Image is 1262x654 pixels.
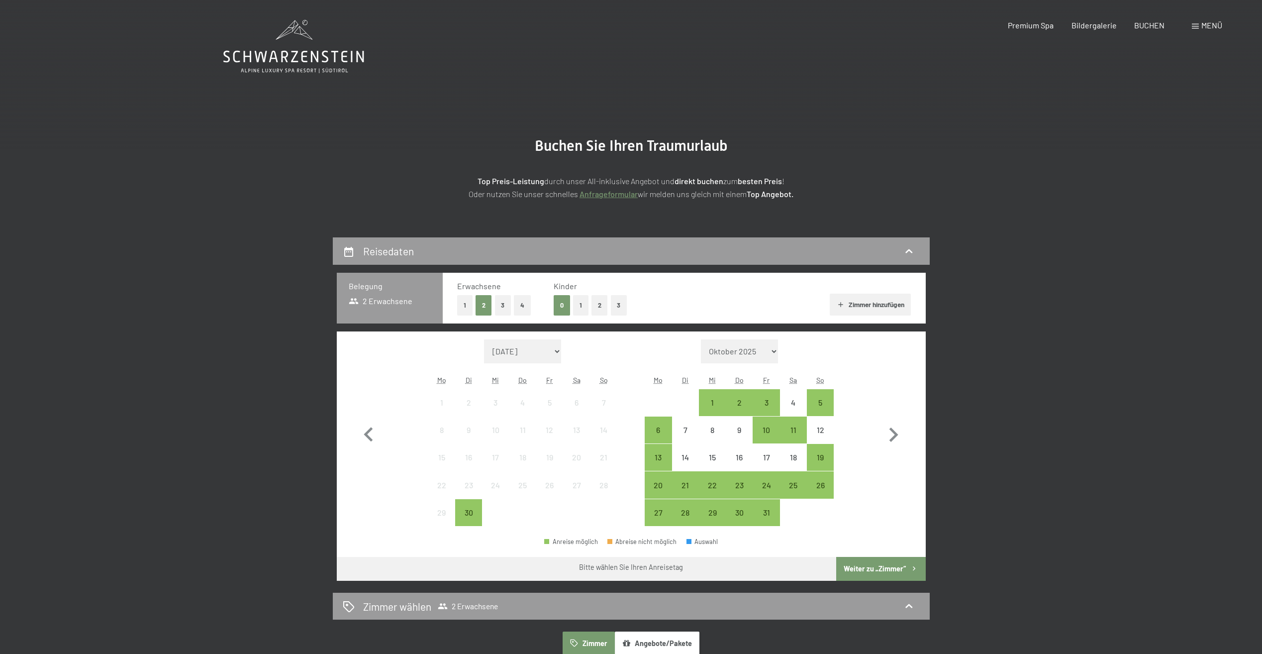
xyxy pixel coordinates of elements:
div: Anreise nicht möglich [428,389,455,416]
abbr: Sonntag [600,376,608,384]
div: 13 [646,453,671,478]
div: Anreise nicht möglich [428,471,455,498]
div: Mon Oct 20 2025 [645,471,672,498]
div: Anreise möglich [645,499,672,526]
div: Anreise möglich [699,389,726,416]
div: Fri Oct 03 2025 [753,389,779,416]
div: 9 [727,426,752,451]
div: 3 [483,399,508,424]
div: Anreise möglich [645,417,672,443]
div: Anreise nicht möglich [482,444,509,471]
button: 2 [476,295,492,316]
div: Thu Sep 04 2025 [509,389,536,416]
div: Anreise möglich [726,471,753,498]
div: Anreise möglich [807,389,834,416]
div: Anreise nicht möglich [455,471,482,498]
div: Sun Oct 05 2025 [807,389,834,416]
div: 5 [537,399,562,424]
div: Tue Oct 14 2025 [672,444,699,471]
div: Anreise nicht möglich [536,389,563,416]
div: Anreise nicht möglich [780,389,807,416]
div: Sat Sep 27 2025 [563,471,590,498]
div: Fri Oct 31 2025 [753,499,779,526]
div: 17 [754,453,778,478]
span: Buchen Sie Ihren Traumurlaub [535,137,728,154]
abbr: Montag [654,376,663,384]
abbr: Mittwoch [709,376,716,384]
div: Thu Oct 16 2025 [726,444,753,471]
abbr: Dienstag [682,376,688,384]
div: Sun Oct 12 2025 [807,417,834,443]
div: Fri Sep 05 2025 [536,389,563,416]
p: durch unser All-inklusive Angebot und zum ! Oder nutzen Sie unser schnelles wir melden uns gleich... [383,175,880,200]
div: 7 [673,426,698,451]
div: 28 [591,481,616,506]
button: 1 [573,295,588,316]
div: Wed Sep 17 2025 [482,444,509,471]
div: Anreise nicht möglich [807,417,834,443]
div: Tue Sep 02 2025 [455,389,482,416]
div: Anreise möglich [726,499,753,526]
div: 1 [700,399,725,424]
div: Anreise nicht möglich [428,417,455,443]
div: Sun Sep 21 2025 [590,444,617,471]
div: Bitte wählen Sie Ihren Anreisetag [579,562,683,572]
span: Kinder [554,281,577,291]
div: Anreise möglich [753,417,779,443]
div: Sat Oct 11 2025 [780,417,807,443]
div: 12 [808,426,833,451]
div: Wed Oct 22 2025 [699,471,726,498]
span: Erwachsene [457,281,501,291]
div: Anreise möglich [455,499,482,526]
div: Sat Sep 06 2025 [563,389,590,416]
div: Fri Oct 17 2025 [753,444,779,471]
div: 10 [483,426,508,451]
div: Anreise möglich [807,444,834,471]
div: Wed Oct 01 2025 [699,389,726,416]
div: 25 [510,481,535,506]
div: Thu Oct 30 2025 [726,499,753,526]
button: Weiter zu „Zimmer“ [836,557,925,581]
div: Anreise nicht möglich [509,444,536,471]
strong: direkt buchen [675,176,723,186]
div: 20 [564,453,589,478]
div: 18 [510,453,535,478]
div: 10 [754,426,778,451]
div: Fri Oct 10 2025 [753,417,779,443]
div: 27 [646,509,671,534]
div: Anreise nicht möglich [590,471,617,498]
div: 22 [429,481,454,506]
div: Anreise nicht möglich [428,499,455,526]
div: 2 [727,399,752,424]
div: Sat Sep 20 2025 [563,444,590,471]
div: 7 [591,399,616,424]
div: 9 [456,426,481,451]
div: Anreise nicht möglich [590,389,617,416]
div: 21 [673,481,698,506]
div: Sun Sep 07 2025 [590,389,617,416]
div: Anreise nicht möglich [428,444,455,471]
div: 21 [591,453,616,478]
div: Anreise nicht möglich [563,444,590,471]
button: Zimmer hinzufügen [830,294,911,316]
div: 23 [456,481,481,506]
strong: besten Preis [738,176,782,186]
div: 16 [727,453,752,478]
div: Anreise nicht möglich [726,417,753,443]
div: Anreise nicht möglich [509,471,536,498]
span: Premium Spa [1008,20,1054,30]
div: Anreise möglich [780,417,807,443]
div: Mon Sep 01 2025 [428,389,455,416]
div: Thu Oct 23 2025 [726,471,753,498]
div: Sun Oct 26 2025 [807,471,834,498]
div: 26 [808,481,833,506]
div: Fri Oct 24 2025 [753,471,779,498]
button: 3 [611,295,627,316]
div: Anreise nicht möglich [455,417,482,443]
div: 11 [781,426,806,451]
div: 24 [754,481,778,506]
div: Anreise nicht möglich [482,471,509,498]
div: Anreise möglich [807,471,834,498]
div: Anreise möglich [753,389,779,416]
div: Anreise möglich [699,499,726,526]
